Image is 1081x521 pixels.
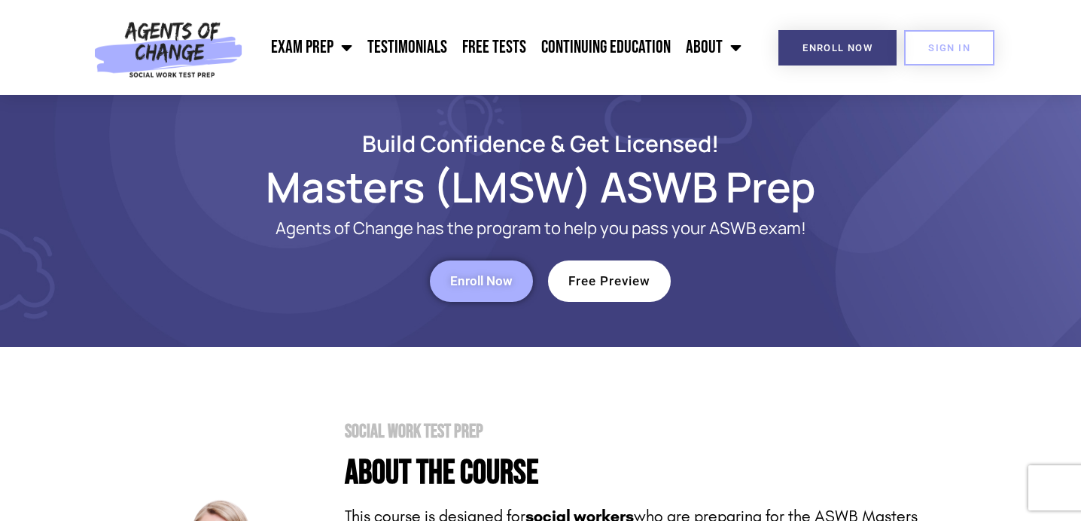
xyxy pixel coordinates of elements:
[111,169,970,204] h1: Masters (LMSW) ASWB Prep
[172,219,909,238] p: Agents of Change has the program to help you pass your ASWB exam!
[548,260,671,302] a: Free Preview
[263,29,360,66] a: Exam Prep
[430,260,533,302] a: Enroll Now
[802,43,872,53] span: Enroll Now
[928,43,970,53] span: SIGN IN
[345,422,970,441] h2: Social Work Test Prep
[360,29,455,66] a: Testimonials
[678,29,749,66] a: About
[111,133,970,154] h2: Build Confidence & Get Licensed!
[455,29,534,66] a: Free Tests
[450,275,513,288] span: Enroll Now
[250,29,749,66] nav: Menu
[568,275,650,288] span: Free Preview
[904,30,994,66] a: SIGN IN
[534,29,678,66] a: Continuing Education
[345,456,970,490] h4: About the Course
[778,30,897,66] a: Enroll Now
